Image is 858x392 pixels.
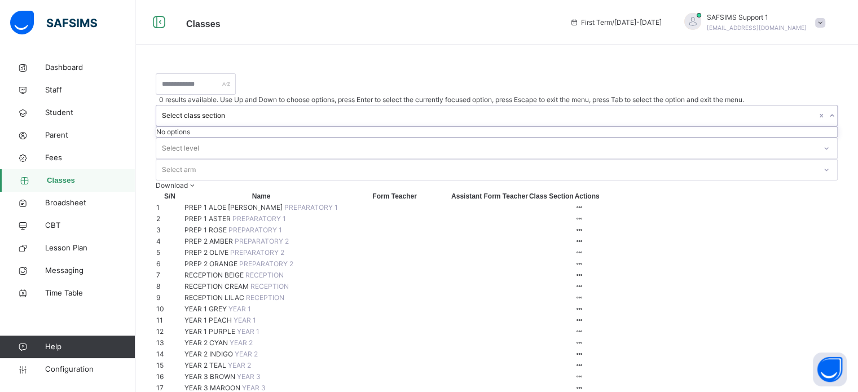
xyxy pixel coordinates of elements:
[156,202,184,213] td: 1
[45,220,135,231] span: CBT
[45,288,135,299] span: Time Table
[156,360,184,371] td: 15
[156,258,184,270] td: 6
[242,384,266,392] span: YEAR 3
[235,350,258,358] span: YEAR 2
[245,271,284,279] span: RECEPTION
[239,259,293,268] span: PREPARATORY 2
[230,248,284,257] span: PREPARATORY 2
[156,191,184,202] th: S/N
[156,315,184,326] td: 11
[156,236,184,247] td: 4
[184,237,235,245] span: PREP 2 AMBER
[184,338,230,347] span: YEAR 2 CYAN
[45,197,135,209] span: Broadsheet
[47,175,135,186] span: Classes
[184,271,245,279] span: RECEPTION BEIGE
[184,282,250,290] span: RECEPTION CREAM
[184,350,235,358] span: YEAR 2 INDIGO
[156,270,184,281] td: 7
[338,191,451,202] th: Form Teacher
[184,361,228,369] span: YEAR 2 TEAL
[284,203,338,212] span: PREPARATORY 1
[184,372,237,381] span: YEAR 3 BROWN
[156,181,188,190] span: Download
[156,326,184,337] td: 12
[156,127,837,137] div: No options
[45,243,135,254] span: Lesson Plan
[228,361,251,369] span: YEAR 2
[673,12,831,33] div: SAFSIMS Support 1
[45,341,135,353] span: Help
[156,281,184,292] td: 8
[156,349,184,360] td: 14
[707,24,807,31] span: [EMAIL_ADDRESS][DOMAIN_NAME]
[45,130,135,141] span: Parent
[707,12,807,23] span: SAFSIMS Support 1
[237,372,261,381] span: YEAR 3
[184,203,284,212] span: PREP 1 ALOE [PERSON_NAME]
[230,338,253,347] span: YEAR 2
[10,11,97,34] img: safsims
[157,95,744,104] span: 0 results available. Use Up and Down to choose options, press Enter to select the currently focus...
[228,226,282,234] span: PREPARATORY 1
[234,316,256,324] span: YEAR 1
[162,159,196,180] div: Select arm
[235,237,289,245] span: PREPARATORY 2
[156,371,184,382] td: 16
[184,293,246,302] span: RECEPTION LILAC
[156,292,184,303] td: 9
[162,111,817,121] div: Select class section
[570,17,662,28] span: session/term information
[237,327,259,336] span: YEAR 1
[156,303,184,315] td: 10
[45,85,135,96] span: Staff
[186,19,221,29] span: Classes
[250,282,289,290] span: RECEPTION
[45,265,135,276] span: Messaging
[156,337,184,349] td: 13
[184,305,228,313] span: YEAR 1 GREY
[45,62,135,73] span: Dashboard
[45,152,135,164] span: Fees
[184,214,232,223] span: PREP 1 ASTER
[232,214,286,223] span: PREPARATORY 1
[246,293,284,302] span: RECEPTION
[184,316,234,324] span: YEAR 1 PEACH
[45,107,135,118] span: Student
[451,191,529,202] th: Assistant Form Teacher
[45,364,135,375] span: Configuration
[529,191,574,202] th: Class Section
[184,191,338,202] th: Name
[184,226,228,234] span: PREP 1 ROSE
[813,353,847,386] button: Open asap
[184,384,242,392] span: YEAR 3 MAROON
[156,213,184,224] td: 2
[228,305,251,313] span: YEAR 1
[162,138,199,159] div: Select level
[574,191,600,202] th: Actions
[184,248,230,257] span: PREP 2 OLIVE
[156,224,184,236] td: 3
[184,327,237,336] span: YEAR 1 PURPLE
[156,247,184,258] td: 5
[184,259,239,268] span: PREP 2 ORANGE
